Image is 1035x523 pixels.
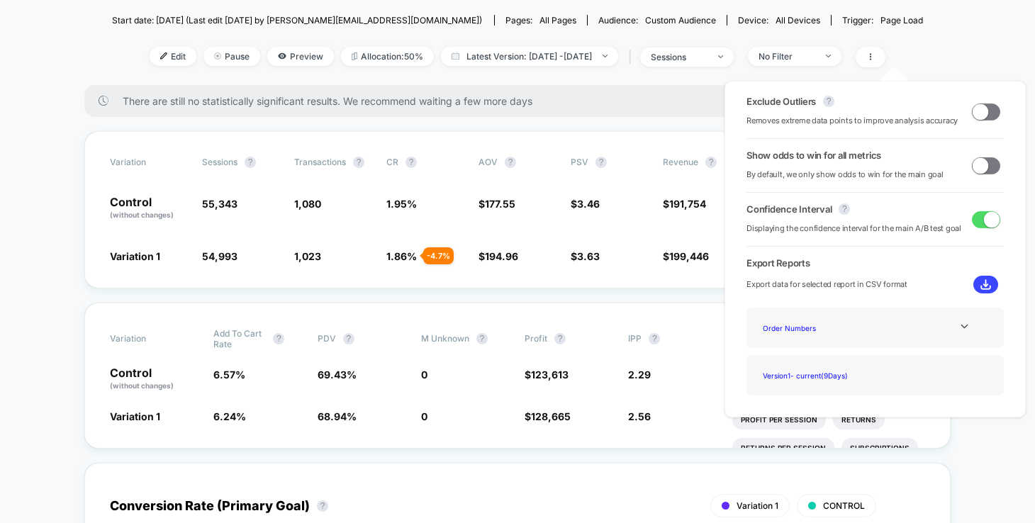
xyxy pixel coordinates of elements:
[577,198,600,210] span: 3.46
[571,198,600,210] span: $
[203,47,260,66] span: Pause
[110,157,188,168] span: Variation
[727,15,831,26] span: Device:
[525,333,547,344] span: Profit
[539,15,576,26] span: all pages
[110,367,199,391] p: Control
[110,328,188,349] span: Variation
[628,410,651,422] span: 2.56
[341,47,434,66] span: Allocation: 50%
[273,333,284,344] button: ?
[213,328,266,349] span: Add To Cart Rate
[759,51,815,62] div: No Filter
[110,210,174,219] span: (without changes)
[737,500,778,511] span: Variation 1
[525,410,571,422] span: $
[823,96,834,107] button: ?
[386,157,398,167] span: CR
[423,247,454,264] div: - 4.7 %
[776,15,820,26] span: all devices
[718,55,723,58] img: end
[202,198,237,210] span: 55,343
[525,369,569,381] span: $
[628,333,642,344] span: IPP
[110,381,174,390] span: (without changes)
[663,157,698,167] span: Revenue
[317,500,328,512] button: ?
[110,196,188,220] p: Control
[595,157,607,168] button: ?
[294,157,346,167] span: Transactions
[352,52,357,60] img: rebalance
[649,333,660,344] button: ?
[505,15,576,26] div: Pages:
[110,250,160,262] span: Variation 1
[663,198,706,210] span: $
[732,438,834,458] li: Returns Per Session
[980,279,991,290] img: download
[479,157,498,167] span: AOV
[577,250,600,262] span: 3.63
[663,250,709,262] span: $
[386,198,417,210] span: 1.95 %
[757,318,871,337] div: Order Numbers
[746,168,944,181] span: By default, we only show odds to win for the main goal
[651,52,707,62] div: sessions
[842,15,923,26] div: Trigger:
[485,250,518,262] span: 194.96
[746,222,961,235] span: Displaying the confidence interval for the main A/B test goal
[343,333,354,344] button: ?
[318,333,336,344] span: PDV
[625,47,640,67] span: |
[746,96,816,107] span: Exclude Outliers
[628,369,651,381] span: 2.29
[441,47,618,66] span: Latest Version: [DATE] - [DATE]
[160,52,167,60] img: edit
[669,198,706,210] span: 191,754
[746,278,907,291] span: Export data for selected report in CSV format
[150,47,196,66] span: Edit
[705,157,717,168] button: ?
[214,52,221,60] img: end
[421,410,427,422] span: 0
[245,157,256,168] button: ?
[571,157,588,167] span: PSV
[452,52,459,60] img: calendar
[386,250,417,262] span: 1.86 %
[531,410,571,422] span: 128,665
[110,410,160,422] span: Variation 1
[746,150,881,161] span: Show odds to win for all metrics
[645,15,716,26] span: Custom Audience
[531,369,569,381] span: 123,613
[746,203,832,215] span: Confidence Interval
[213,410,246,422] span: 6.24 %
[421,369,427,381] span: 0
[421,333,469,344] span: M Unknown
[318,369,357,381] span: 69.43 %
[669,250,709,262] span: 199,446
[823,500,865,511] span: CONTROL
[505,157,516,168] button: ?
[826,55,831,57] img: end
[202,157,237,167] span: Sessions
[485,198,515,210] span: 177.55
[294,198,321,210] span: 1,080
[757,366,871,385] div: Version 1 - current ( 9 Days)
[839,203,850,215] button: ?
[267,47,334,66] span: Preview
[202,250,237,262] span: 54,993
[476,333,488,344] button: ?
[746,257,1004,269] span: Export Reports
[213,369,245,381] span: 6.57 %
[479,250,518,262] span: $
[112,15,482,26] span: Start date: [DATE] (Last edit [DATE] by [PERSON_NAME][EMAIL_ADDRESS][DOMAIN_NAME])
[841,438,918,458] li: Subscriptions
[479,198,515,210] span: $
[571,250,600,262] span: $
[880,15,923,26] span: Page Load
[353,157,364,168] button: ?
[294,250,321,262] span: 1,023
[123,95,922,107] span: There are still no statistically significant results. We recommend waiting a few more days
[405,157,417,168] button: ?
[603,55,608,57] img: end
